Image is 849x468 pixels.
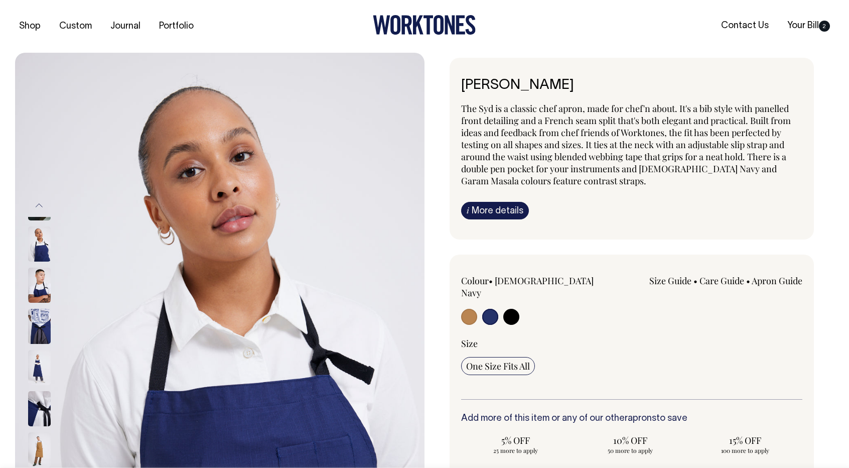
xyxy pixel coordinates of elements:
a: Contact Us [717,18,773,34]
a: Apron Guide [752,275,802,287]
h6: [PERSON_NAME] [461,78,802,93]
input: One Size Fits All [461,357,535,375]
span: 5% OFF [466,434,565,446]
a: aprons [628,414,656,423]
input: 5% OFF 25 more to apply [461,431,570,457]
span: 100 more to apply [695,446,794,454]
label: [DEMOGRAPHIC_DATA] Navy [461,275,594,299]
span: • [746,275,750,287]
span: 2 [819,21,830,32]
div: Size [461,337,802,349]
div: Colour [461,275,598,299]
h6: Add more of this item or any of our other to save [461,414,802,424]
a: Size Guide [649,275,691,287]
span: i [467,205,469,215]
button: Previous [32,194,47,217]
a: Portfolio [155,18,198,35]
input: 10% OFF 50 more to apply [576,431,685,457]
img: french-navy [28,350,51,385]
a: iMore details [461,202,529,219]
span: One Size Fits All [466,360,530,372]
a: Care Guide [699,275,744,287]
span: 15% OFF [695,434,794,446]
img: french-navy [28,268,51,303]
img: french-navy [28,309,51,344]
a: Shop [15,18,45,35]
img: garam-masala [28,432,51,467]
input: 15% OFF 100 more to apply [690,431,799,457]
span: 50 more to apply [581,446,680,454]
span: 25 more to apply [466,446,565,454]
span: The Syd is a classic chef apron, made for chef'n about. It's a bib style with panelled front deta... [461,102,791,187]
img: french-navy [28,226,51,262]
img: french-navy [28,391,51,426]
a: Your Bill2 [783,18,834,34]
span: • [489,275,493,287]
a: Journal [106,18,145,35]
span: 10% OFF [581,434,680,446]
span: • [693,275,697,287]
a: Custom [55,18,96,35]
